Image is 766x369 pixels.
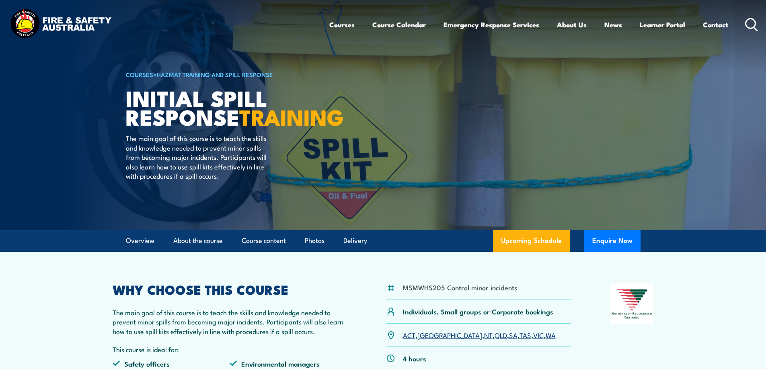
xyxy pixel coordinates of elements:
[546,330,556,340] a: WA
[173,230,223,251] a: About the course
[610,283,654,324] img: Nationally Recognised Training logo.
[604,14,622,35] a: News
[113,359,230,368] li: Safety officers
[242,230,286,251] a: Course content
[329,14,355,35] a: Courses
[403,330,415,340] a: ACT
[703,14,728,35] a: Contact
[113,345,347,354] p: This course is ideal for:
[372,14,426,35] a: Course Calendar
[343,230,367,251] a: Delivery
[403,354,426,363] p: 4 hours
[484,330,493,340] a: NT
[495,330,507,340] a: QLD
[126,88,324,126] h1: Initial Spill Response
[403,283,517,292] li: MSMWHS205 Control minor incidents
[126,69,324,79] h6: >
[533,330,544,340] a: VIC
[403,330,556,340] p: , , , , , , ,
[113,308,347,336] p: The main goal of this course is to teach the skills and knowledge needed to prevent minor spills ...
[113,283,347,295] h2: WHY CHOOSE THIS COURSE
[417,330,482,340] a: [GEOGRAPHIC_DATA]
[305,230,324,251] a: Photos
[493,230,570,252] a: Upcoming Schedule
[509,330,518,340] a: SA
[239,100,344,133] strong: TRAINING
[444,14,539,35] a: Emergency Response Services
[520,330,531,340] a: TAS
[157,70,273,79] a: HAZMAT Training and Spill Response
[557,14,587,35] a: About Us
[403,307,553,316] p: Individuals, Small groups or Corporate bookings
[640,14,685,35] a: Learner Portal
[230,359,347,368] li: Environmental managers
[126,70,153,79] a: COURSES
[126,230,154,251] a: Overview
[584,230,641,252] button: Enquire Now
[126,133,273,180] p: The main goal of this course is to teach the skills and knowledge needed to prevent minor spills ...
